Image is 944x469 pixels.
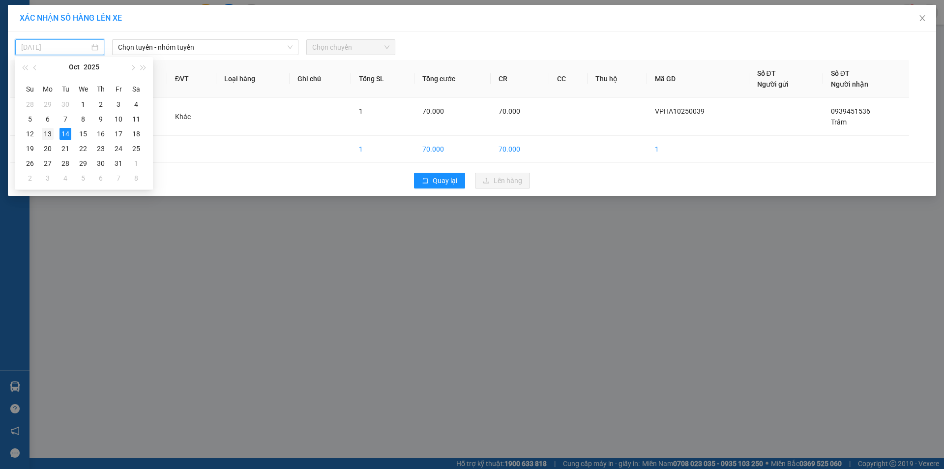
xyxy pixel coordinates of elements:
td: 1 [647,136,749,163]
div: 23 [95,143,107,155]
div: 17 [113,128,124,140]
div: 16 [95,128,107,140]
div: 31 [113,157,124,169]
div: 6 [95,172,107,184]
td: 2025-10-24 [110,141,127,156]
th: Sa [127,81,145,97]
td: 2025-11-01 [127,156,145,171]
th: STT [10,60,55,98]
td: 2025-10-28 [57,156,74,171]
td: 2025-10-16 [92,126,110,141]
th: Thu hộ [588,60,647,98]
th: Mo [39,81,57,97]
td: 1 [10,98,55,136]
div: 21 [59,143,71,155]
th: Loại hàng [216,60,290,98]
td: 2025-10-09 [92,112,110,126]
span: 70.000 [422,107,444,115]
td: 2025-10-14 [57,126,74,141]
th: CC [549,60,588,98]
th: Su [21,81,39,97]
td: 2025-10-30 [92,156,110,171]
div: 5 [24,113,36,125]
td: 2025-11-08 [127,171,145,186]
td: 2025-10-10 [110,112,127,126]
td: 2025-10-06 [39,112,57,126]
div: 4 [130,98,142,110]
td: 2025-11-02 [21,171,39,186]
th: Tu [57,81,74,97]
span: Người gửi [757,80,789,88]
input: 14/10/2025 [21,42,89,53]
span: Trâm [831,118,847,126]
td: 2025-10-02 [92,97,110,112]
span: close [918,14,926,22]
span: Số ĐT [757,69,776,77]
div: 1 [77,98,89,110]
td: 2025-10-22 [74,141,92,156]
span: 70.000 [499,107,520,115]
button: Close [909,5,936,32]
button: uploadLên hàng [475,173,530,188]
div: 12 [24,128,36,140]
td: 2025-10-11 [127,112,145,126]
td: 2025-10-08 [74,112,92,126]
div: 7 [59,113,71,125]
div: 3 [42,172,54,184]
div: 3 [113,98,124,110]
div: 26 [24,157,36,169]
div: 15 [77,128,89,140]
td: 2025-10-23 [92,141,110,156]
td: 2025-11-05 [74,171,92,186]
div: 8 [130,172,142,184]
span: XÁC NHẬN SỐ HÀNG LÊN XE [20,13,122,23]
td: 2025-10-31 [110,156,127,171]
td: 2025-10-26 [21,156,39,171]
th: We [74,81,92,97]
th: Th [92,81,110,97]
td: 2025-10-01 [74,97,92,112]
div: 20 [42,143,54,155]
div: 18 [130,128,142,140]
div: 7 [113,172,124,184]
td: 2025-10-05 [21,112,39,126]
div: 30 [95,157,107,169]
div: 30 [59,98,71,110]
td: 2025-10-04 [127,97,145,112]
div: 10 [113,113,124,125]
td: 2025-10-19 [21,141,39,156]
div: 22 [77,143,89,155]
div: 25 [130,143,142,155]
th: Ghi chú [290,60,351,98]
div: 5 [77,172,89,184]
div: 19 [24,143,36,155]
td: 2025-10-15 [74,126,92,141]
span: down [287,44,293,50]
span: 1 [359,107,363,115]
td: 2025-11-04 [57,171,74,186]
td: 70.000 [414,136,491,163]
button: rollbackQuay lại [414,173,465,188]
div: 27 [42,157,54,169]
td: Khác [167,98,216,136]
div: 4 [59,172,71,184]
span: Chọn tuyến - nhóm tuyến [118,40,293,55]
div: 28 [24,98,36,110]
div: 24 [113,143,124,155]
div: 9 [95,113,107,125]
th: CR [491,60,549,98]
td: 2025-10-25 [127,141,145,156]
span: Người nhận [831,80,868,88]
th: Fr [110,81,127,97]
div: 2 [24,172,36,184]
td: 2025-09-29 [39,97,57,112]
span: Quay lại [433,175,457,186]
td: 2025-11-07 [110,171,127,186]
td: 2025-11-06 [92,171,110,186]
th: Tổng cước [414,60,491,98]
td: 70.000 [491,136,549,163]
th: Tổng SL [351,60,415,98]
td: 2025-10-13 [39,126,57,141]
td: 2025-09-28 [21,97,39,112]
button: 2025 [84,57,99,77]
